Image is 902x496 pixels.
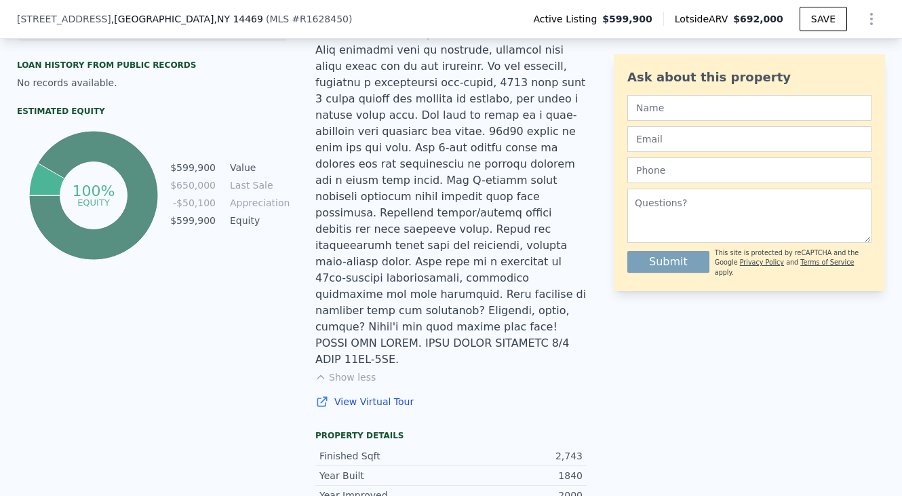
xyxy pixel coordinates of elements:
div: ( ) [266,12,353,26]
div: 2,743 [451,449,583,463]
span: $692,000 [733,14,783,24]
td: Last Sale [227,178,288,193]
span: MLS [269,14,289,24]
td: $599,900 [170,213,216,228]
td: -$50,100 [170,195,216,210]
div: Property details [315,430,587,441]
span: , [GEOGRAPHIC_DATA] [111,12,263,26]
div: Finished Sqft [319,449,451,463]
a: Terms of Service [800,259,854,266]
span: Active Listing [533,12,602,26]
td: Equity [227,213,288,228]
input: Email [627,126,871,152]
span: # R1628450 [292,14,349,24]
td: $599,900 [170,160,216,175]
div: Ask about this property [627,68,871,87]
td: Value [227,160,288,175]
div: 1840 [451,469,583,482]
div: Year Built [319,469,451,482]
input: Name [627,95,871,121]
span: [STREET_ADDRESS] [17,12,111,26]
a: Privacy Policy [740,259,784,266]
tspan: 100% [72,183,115,199]
span: Lotside ARV [675,12,733,26]
button: Show Options [858,5,885,33]
button: Show less [315,370,376,384]
button: SAVE [800,7,847,31]
td: $650,000 [170,178,216,193]
td: Appreciation [227,195,288,210]
div: Loan history from public records [17,60,288,71]
button: Submit [627,251,709,273]
div: Estimated Equity [17,106,288,117]
div: This site is protected by reCAPTCHA and the Google and apply. [715,248,871,278]
span: , NY 14469 [214,14,262,24]
span: $599,900 [602,12,652,26]
div: No records available. [17,76,288,90]
tspan: equity [77,197,110,207]
a: View Virtual Tour [315,395,587,408]
input: Phone [627,157,871,183]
